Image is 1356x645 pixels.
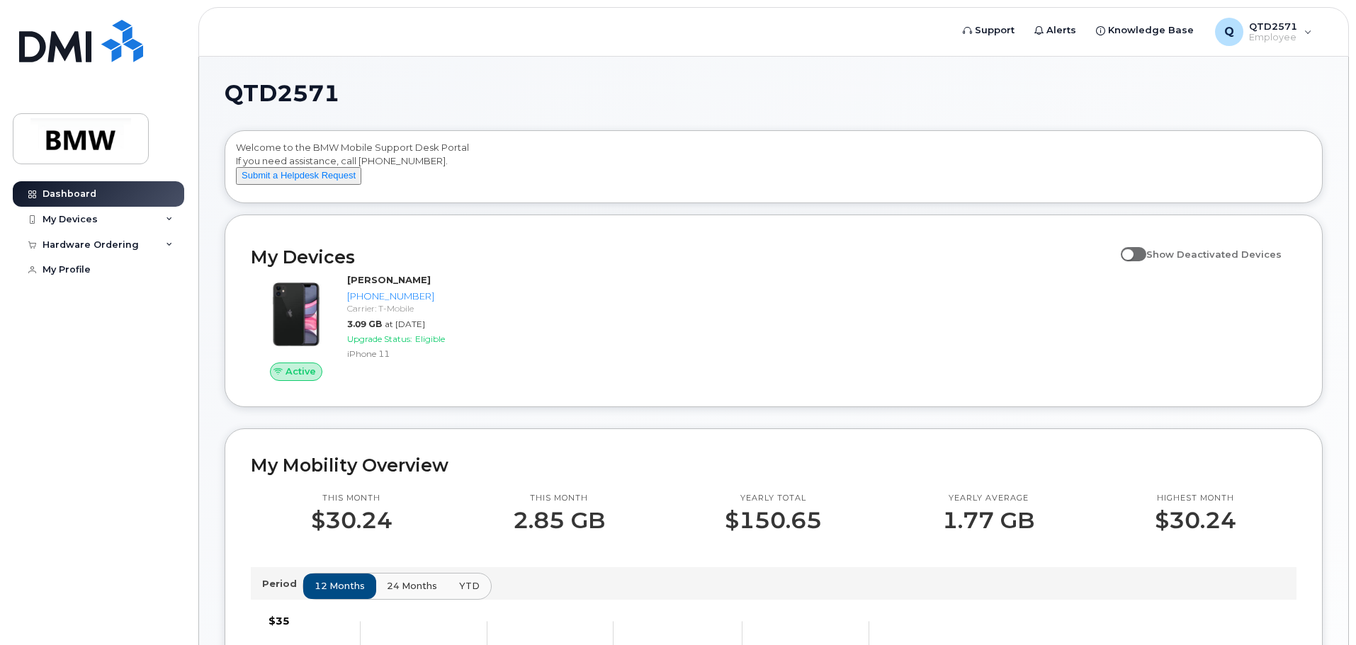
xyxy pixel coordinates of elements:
[347,274,431,285] strong: [PERSON_NAME]
[236,169,361,181] a: Submit a Helpdesk Request
[311,508,392,533] p: $30.24
[942,508,1034,533] p: 1.77 GB
[347,302,494,314] div: Carrier: T-Mobile
[251,455,1296,476] h2: My Mobility Overview
[251,273,499,381] a: Active[PERSON_NAME][PHONE_NUMBER]Carrier: T-Mobile3.09 GBat [DATE]Upgrade Status:EligibleiPhone 11
[236,167,361,185] button: Submit a Helpdesk Request
[385,319,425,329] span: at [DATE]
[262,577,303,590] p: Period
[513,493,605,504] p: This month
[347,348,494,360] div: iPhone 11
[513,508,605,533] p: 2.85 GB
[311,493,392,504] p: This month
[1155,493,1236,504] p: Highest month
[347,290,494,303] div: [PHONE_NUMBER]
[347,333,412,344] span: Upgrade Status:
[942,493,1034,504] p: Yearly average
[1146,249,1282,260] span: Show Deactivated Devices
[387,579,437,593] span: 24 months
[415,333,445,344] span: Eligible
[251,246,1114,268] h2: My Devices
[459,579,480,593] span: YTD
[269,615,290,627] tspan: $35
[347,319,382,329] span: 3.09 GB
[262,280,330,348] img: iPhone_11.jpg
[286,365,316,378] span: Active
[1121,241,1132,252] input: Show Deactivated Devices
[225,83,339,104] span: QTD2571
[1155,508,1236,533] p: $30.24
[725,493,822,504] p: Yearly total
[236,141,1311,198] div: Welcome to the BMW Mobile Support Desk Portal If you need assistance, call [PHONE_NUMBER].
[725,508,822,533] p: $150.65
